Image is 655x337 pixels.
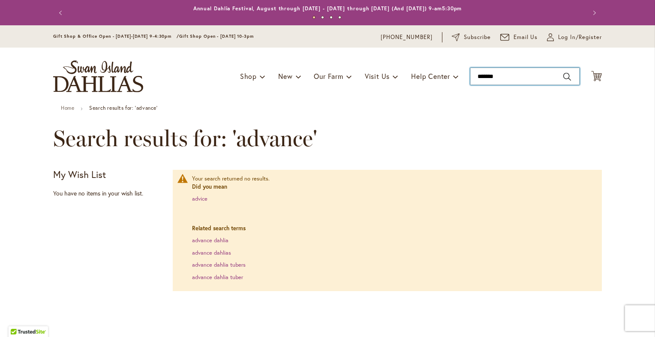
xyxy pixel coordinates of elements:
[193,5,462,12] a: Annual Dahlia Festival, August through [DATE] - [DATE] through [DATE] (And [DATE]) 9-am5:30pm
[381,33,433,42] a: [PHONE_NUMBER]
[192,237,228,244] a: advance dahlia
[321,16,324,19] button: 2 of 4
[89,105,157,111] strong: Search results for: 'advance'
[365,72,390,81] span: Visit Us
[464,33,491,42] span: Subscribe
[192,175,593,282] div: Your search returned no results.
[53,126,317,151] span: Search results for: 'advance'
[452,33,491,42] a: Subscribe
[514,33,538,42] span: Email Us
[278,72,292,81] span: New
[500,33,538,42] a: Email Us
[192,225,593,233] dt: Related search terms
[192,274,243,281] a: advance dahlia tuber
[411,72,450,81] span: Help Center
[179,33,254,39] span: Gift Shop Open - [DATE] 10-3pm
[61,105,74,111] a: Home
[192,195,207,202] a: advice
[192,261,246,268] a: advance dahlia tubers
[547,33,602,42] a: Log In/Register
[53,4,70,21] button: Previous
[53,33,179,39] span: Gift Shop & Office Open - [DATE]-[DATE] 9-4:30pm /
[53,168,106,181] strong: My Wish List
[240,72,257,81] span: Shop
[53,60,143,92] a: store logo
[192,249,231,256] a: advance dahlias
[312,16,315,19] button: 1 of 4
[53,189,168,198] div: You have no items in your wish list.
[330,16,333,19] button: 3 of 4
[585,4,602,21] button: Next
[314,72,343,81] span: Our Farm
[558,33,602,42] span: Log In/Register
[6,307,30,331] iframe: Launch Accessibility Center
[192,183,593,191] dt: Did you mean
[338,16,341,19] button: 4 of 4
